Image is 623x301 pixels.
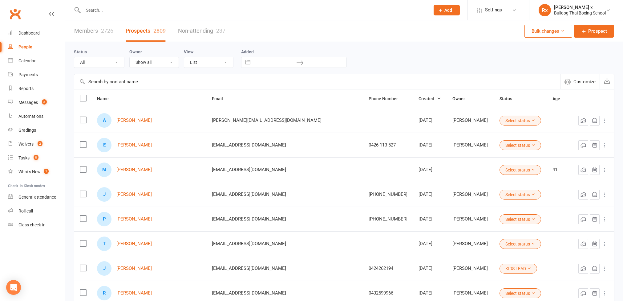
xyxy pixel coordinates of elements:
[8,165,65,179] a: What's New1
[242,57,253,68] button: Interact with the calendar and add the check-in date for your trip.
[500,288,541,298] button: Select status
[18,58,36,63] div: Calendar
[369,266,408,271] div: 0424262194
[588,27,607,35] span: Prospect
[500,96,519,101] span: Status
[573,78,596,85] span: Customize
[8,123,65,137] a: Gradings
[419,95,441,102] button: Created
[18,142,34,146] div: Waivers
[126,20,166,42] a: Prospects2809
[452,118,489,123] div: [PERSON_NAME]
[369,142,408,148] div: 0426 113 527
[500,214,541,224] button: Select status
[18,86,34,91] div: Reports
[452,291,489,296] div: [PERSON_NAME]
[369,96,405,101] span: Phone Number
[539,4,551,16] div: Rx
[18,114,43,119] div: Automations
[116,216,152,222] a: [PERSON_NAME]
[18,44,32,49] div: People
[574,25,614,38] a: Prospect
[101,27,113,34] div: 2726
[18,100,38,105] div: Messages
[8,204,65,218] a: Roll call
[116,192,152,197] a: [PERSON_NAME]
[44,169,49,174] span: 1
[419,142,441,148] div: [DATE]
[18,72,38,77] div: Payments
[8,96,65,109] a: Messages 3
[485,3,502,17] span: Settings
[500,190,541,200] button: Select status
[369,95,405,102] button: Phone Number
[212,188,286,200] span: [EMAIL_ADDRESS][DOMAIN_NAME]
[18,169,41,174] div: What's New
[18,195,56,200] div: General attendance
[8,109,65,123] a: Automations
[212,164,286,175] span: [EMAIL_ADDRESS][DOMAIN_NAME]
[97,113,111,128] div: Anna
[212,213,286,225] span: [EMAIL_ADDRESS][DOMAIN_NAME]
[8,82,65,96] a: Reports
[419,266,441,271] div: [DATE]
[524,25,572,38] button: Bulk changes
[419,216,441,222] div: [DATE]
[7,6,23,22] a: Clubworx
[554,10,606,16] div: Bulldog Thai Boxing School
[8,190,65,204] a: General attendance kiosk mode
[434,5,460,15] button: Add
[97,212,111,226] div: Paddy
[212,238,286,249] span: [EMAIL_ADDRESS][DOMAIN_NAME]
[452,266,489,271] div: [PERSON_NAME]
[419,291,441,296] div: [DATE]
[34,155,38,160] span: 8
[116,167,152,172] a: [PERSON_NAME]
[8,68,65,82] a: Payments
[500,116,541,126] button: Select status
[8,218,65,232] a: Class kiosk mode
[97,163,111,177] div: Markeisha
[554,5,606,10] div: [PERSON_NAME] x
[212,139,286,151] span: [EMAIL_ADDRESS][DOMAIN_NAME]
[419,96,441,101] span: Created
[216,27,225,34] div: 237
[452,142,489,148] div: [PERSON_NAME]
[500,140,541,150] button: Select status
[8,54,65,68] a: Calendar
[18,155,30,160] div: Tasks
[452,216,489,222] div: [PERSON_NAME]
[97,95,115,102] button: Name
[552,167,567,172] div: 41
[18,31,40,35] div: Dashboard
[369,192,408,197] div: [PHONE_NUMBER]
[8,26,65,40] a: Dashboard
[116,241,152,246] a: [PERSON_NAME]
[6,280,21,295] div: Open Intercom Messenger
[8,151,65,165] a: Tasks 8
[153,27,166,34] div: 2809
[560,74,600,89] button: Customize
[18,208,33,213] div: Roll call
[38,141,42,146] span: 2
[241,49,347,54] label: Added
[97,237,111,251] div: Tim
[129,49,142,54] label: Owner
[74,74,560,89] input: Search by contact name
[419,167,441,172] div: [DATE]
[444,8,452,13] span: Add
[552,96,567,101] span: Age
[116,266,152,271] a: [PERSON_NAME]
[178,20,225,42] a: Non-attending237
[74,49,87,54] label: Status
[116,291,152,296] a: [PERSON_NAME]
[97,261,111,276] div: Joel
[419,241,441,246] div: [DATE]
[212,95,230,102] button: Email
[452,192,489,197] div: [PERSON_NAME]
[184,49,193,54] label: View
[18,222,46,227] div: Class check-in
[81,6,426,14] input: Search...
[369,291,408,296] div: 0432599966
[8,137,65,151] a: Waivers 2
